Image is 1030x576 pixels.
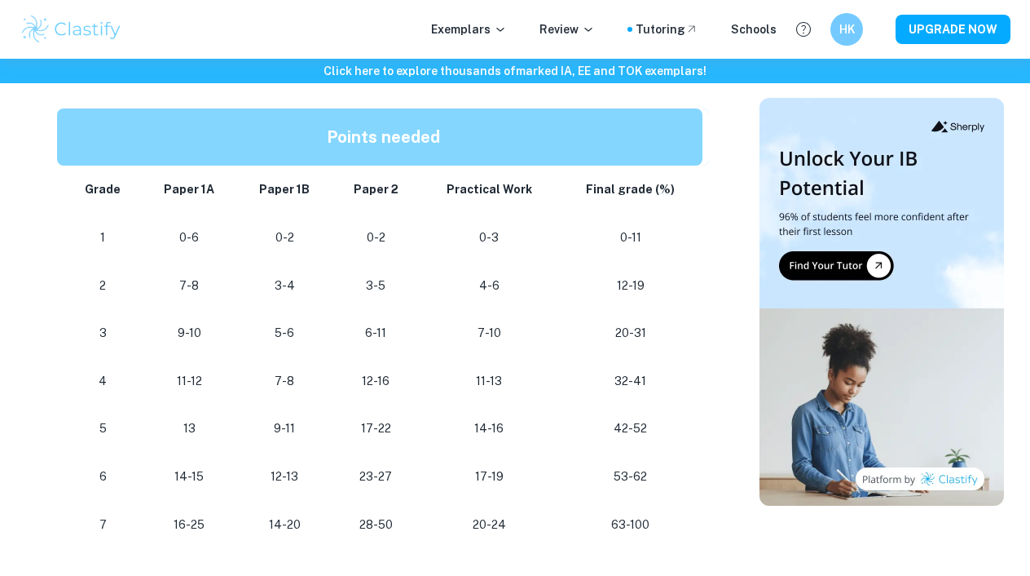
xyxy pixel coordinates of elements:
strong: Grade [85,183,121,196]
p: 12-13 [250,466,319,488]
p: 14-15 [155,466,224,488]
p: 0-2 [250,227,319,249]
button: Help and Feedback [790,16,817,43]
p: 5 [77,418,129,440]
p: 12-16 [345,370,407,392]
p: 2 [77,275,129,297]
p: 0-11 [571,227,689,249]
p: 13 [155,418,224,440]
a: Schools [731,20,777,38]
strong: Paper 1A [164,183,214,196]
p: 28-50 [345,514,407,536]
p: 53-62 [571,466,689,488]
p: 17-22 [345,418,407,440]
h6: HK [838,20,856,38]
button: UPGRADE NOW [896,15,1010,44]
p: 42-52 [571,418,689,440]
p: Exemplars [431,20,507,38]
p: 16-25 [155,514,224,536]
p: Review [539,20,595,38]
p: 20-24 [433,514,545,536]
p: 3-5 [345,275,407,297]
p: 20-31 [571,322,689,344]
p: 3-4 [250,275,319,297]
p: 7 [77,514,129,536]
p: 9-10 [155,322,224,344]
strong: Practical Work [447,183,532,196]
p: 6 [77,466,129,488]
p: 11-12 [155,370,224,392]
p: 17-19 [433,466,545,488]
a: Tutoring [636,20,698,38]
strong: Paper 1B [259,183,310,196]
p: 5-6 [250,322,319,344]
p: 0-2 [345,227,407,249]
p: 14-20 [250,514,319,536]
p: 7-10 [433,322,545,344]
strong: Paper 2 [354,183,398,196]
strong: Final grade (%) [586,183,675,196]
img: Clastify logo [20,13,123,46]
p: 11-13 [433,370,545,392]
p: 23-27 [345,466,407,488]
p: 0-3 [433,227,545,249]
p: 7-8 [250,370,319,392]
img: Thumbnail [759,98,1004,506]
p: 63-100 [571,514,689,536]
p: 1 [77,227,129,249]
p: 14-16 [433,418,545,440]
p: 32-41 [571,370,689,392]
p: 4 [77,370,129,392]
p: 7-8 [155,275,224,297]
p: 9-11 [250,418,319,440]
p: 0-6 [155,227,224,249]
p: 6-11 [345,322,407,344]
button: HK [830,13,863,46]
p: 4-6 [433,275,545,297]
strong: Points needed [327,127,440,147]
p: 12-19 [571,275,689,297]
p: 3 [77,322,129,344]
h6: Click here to explore thousands of marked IA, EE and TOK exemplars ! [3,62,1027,80]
